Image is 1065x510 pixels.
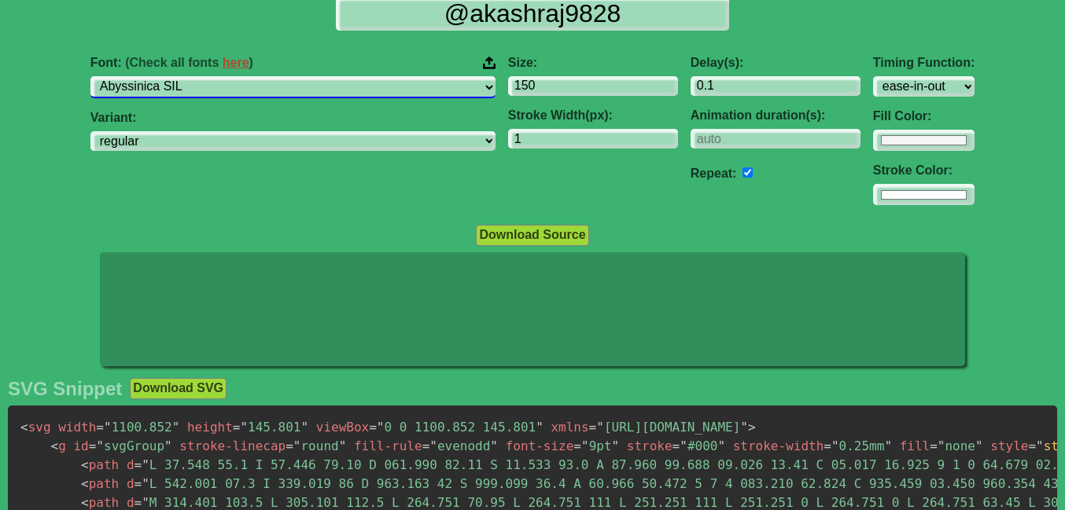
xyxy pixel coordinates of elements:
h2: SVG Snippet [8,378,122,400]
span: height [187,420,233,435]
span: none [930,438,982,453]
span: style [990,438,1028,453]
span: = [89,438,97,453]
span: font-size [506,438,574,453]
label: Repeat: [691,167,737,180]
span: viewBox [316,420,369,435]
span: " [172,420,180,435]
span: width [58,420,96,435]
span: d [127,476,135,491]
span: Font: [90,56,253,70]
span: path [81,495,119,510]
span: " [536,420,544,435]
span: = [589,420,597,435]
span: id [73,438,88,453]
span: (Check all fonts ) [125,56,253,69]
button: Download Source [476,225,588,245]
span: = [573,438,581,453]
span: stroke [627,438,673,453]
span: < [81,495,89,510]
span: " [142,476,149,491]
span: " [717,438,725,453]
span: svg [20,420,51,435]
span: = [824,438,831,453]
span: g [51,438,66,453]
span: path [81,476,119,491]
span: > [748,420,756,435]
span: " [596,420,604,435]
input: 2px [508,129,678,149]
span: 0 0 1100.852 145.801 [369,420,544,435]
span: " [96,438,104,453]
label: Stroke Color: [873,163,975,178]
label: Variant: [90,111,496,125]
span: = [233,420,241,435]
span: " [293,438,301,453]
span: fill [900,438,930,453]
span: < [20,420,28,435]
span: =" [1028,438,1043,453]
span: = [135,495,142,510]
span: stroke-width [733,438,824,453]
span: 1100.852 [96,420,179,435]
span: " [301,420,309,435]
label: Size: [508,56,678,70]
span: < [51,438,59,453]
span: 145.801 [233,420,308,435]
span: svgGroup [89,438,172,453]
span: = [673,438,680,453]
span: " [104,420,112,435]
span: " [377,420,385,435]
input: 0.1s [691,76,860,96]
span: " [938,438,945,453]
span: evenodd [422,438,498,453]
a: here [223,56,249,69]
span: " [164,438,172,453]
span: " [740,420,748,435]
span: " [240,420,248,435]
span: = [286,438,293,453]
label: Delay(s): [691,56,860,70]
span: " [831,438,839,453]
input: auto [743,167,753,178]
span: stroke-linecap [179,438,286,453]
label: Stroke Width(px): [508,108,678,123]
span: " [429,438,437,453]
label: Timing Function: [873,56,975,70]
span: " [142,495,149,510]
button: Download SVG [130,378,227,398]
span: = [96,420,104,435]
span: = [135,476,142,491]
span: = [930,438,938,453]
span: < [81,457,89,472]
span: = [369,420,377,435]
img: Upload your font [483,56,496,70]
span: < [81,476,89,491]
span: 0.25mm [824,438,892,453]
span: [URL][DOMAIN_NAME] [589,420,748,435]
span: " [339,438,347,453]
span: round [286,438,346,453]
span: " [884,438,892,453]
span: " [975,438,983,453]
label: Animation duration(s): [691,108,860,123]
span: " [612,438,620,453]
span: fill-rule [354,438,422,453]
input: 100 [508,76,678,96]
label: Fill Color: [873,109,975,123]
input: auto [691,129,860,149]
span: " [581,438,589,453]
span: 9pt [573,438,619,453]
span: " [680,438,687,453]
span: " [490,438,498,453]
span: path [81,457,119,472]
span: " [142,457,149,472]
span: xmlns [551,420,588,435]
span: = [135,457,142,472]
span: = [422,438,430,453]
span: d [127,495,135,510]
span: d [127,457,135,472]
span: #000 [673,438,725,453]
